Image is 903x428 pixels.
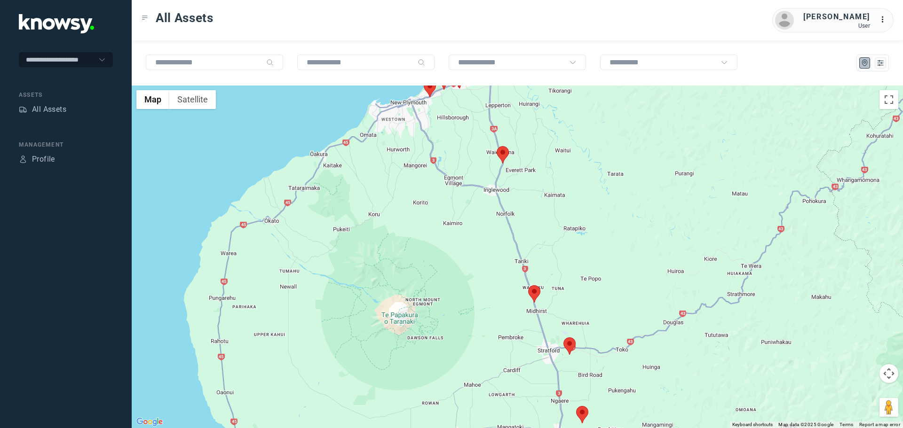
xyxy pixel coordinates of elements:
[879,364,898,383] button: Map camera controls
[142,15,148,21] div: Toggle Menu
[134,416,165,428] a: Open this area in Google Maps (opens a new window)
[19,105,27,114] div: Assets
[32,154,55,165] div: Profile
[418,59,425,66] div: Search
[19,140,113,149] div: Management
[732,421,773,428] button: Keyboard shortcuts
[778,422,833,427] span: Map data ©2025 Google
[32,104,66,115] div: All Assets
[19,104,66,115] a: AssetsAll Assets
[803,11,870,23] div: [PERSON_NAME]
[134,416,165,428] img: Google
[879,398,898,417] button: Drag Pegman onto the map to open Street View
[840,422,854,427] a: Terms
[19,155,27,163] div: Profile
[876,59,885,67] div: List
[879,90,898,109] button: Toggle fullscreen view
[775,11,794,30] img: avatar.png
[156,9,214,26] span: All Assets
[879,14,891,25] div: :
[880,16,889,23] tspan: ...
[861,59,869,67] div: Map
[136,90,169,109] button: Show street map
[803,23,870,29] div: User
[169,90,216,109] button: Show satellite imagery
[19,91,113,99] div: Assets
[19,14,94,33] img: Application Logo
[19,154,55,165] a: ProfileProfile
[879,14,891,27] div: :
[266,59,274,66] div: Search
[859,422,900,427] a: Report a map error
